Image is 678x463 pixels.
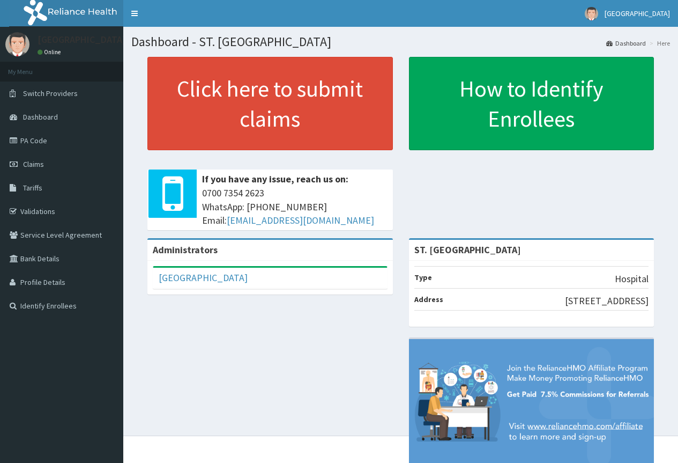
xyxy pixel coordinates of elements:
strong: ST. [GEOGRAPHIC_DATA] [414,244,521,256]
li: Here [647,39,670,48]
p: Hospital [615,272,649,286]
img: User Image [585,7,598,20]
a: [EMAIL_ADDRESS][DOMAIN_NAME] [227,214,374,226]
b: Administrators [153,244,218,256]
a: Click here to submit claims [147,57,393,150]
span: [GEOGRAPHIC_DATA] [605,9,670,18]
span: 0700 7354 2623 WhatsApp: [PHONE_NUMBER] Email: [202,186,388,227]
img: User Image [5,32,29,56]
a: [GEOGRAPHIC_DATA] [159,271,248,284]
a: Online [38,48,63,56]
p: [STREET_ADDRESS] [565,294,649,308]
h1: Dashboard - ST. [GEOGRAPHIC_DATA] [131,35,670,49]
a: Dashboard [606,39,646,48]
span: Tariffs [23,183,42,193]
b: Address [414,295,443,304]
b: Type [414,273,432,282]
p: [GEOGRAPHIC_DATA] [38,35,126,45]
b: If you have any issue, reach us on: [202,173,348,185]
span: Claims [23,159,44,169]
a: How to Identify Enrollees [409,57,654,150]
span: Switch Providers [23,89,78,98]
span: Dashboard [23,112,58,122]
